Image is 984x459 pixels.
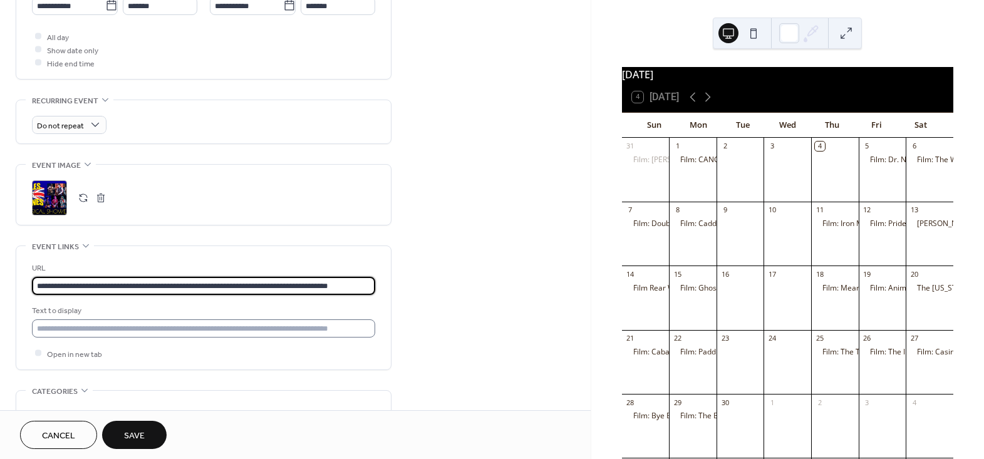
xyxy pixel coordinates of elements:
[767,269,777,279] div: 17
[811,283,859,294] div: Film: Mean Girls
[32,240,79,254] span: Event links
[626,142,635,151] div: 31
[32,385,78,398] span: Categories
[811,347,859,358] div: Film: The Terminator
[32,407,117,420] span: No categories added yet.
[859,155,906,165] div: Film: Dr. No
[906,347,953,358] div: Film: Casino Royale
[633,411,702,421] div: Film: Bye Bye Birdie
[862,334,872,343] div: 26
[822,347,895,358] div: Film: The Terminator
[622,219,670,229] div: Film: Double Indemnity
[815,398,824,407] div: 2
[124,430,145,443] span: Save
[669,283,717,294] div: Film: Ghostbusters
[622,411,670,421] div: Film: Bye Bye Birdie
[720,205,730,215] div: 9
[626,398,635,407] div: 28
[810,113,854,138] div: Thu
[673,334,682,343] div: 22
[102,421,167,449] button: Save
[622,347,670,358] div: Film: Cabaret
[720,334,730,343] div: 23
[622,67,953,82] div: [DATE]
[669,219,717,229] div: Film: Caddyshack
[47,31,69,44] span: All day
[811,219,859,229] div: Film: Iron Man
[47,348,102,361] span: Open in new tab
[720,142,730,151] div: 2
[767,142,777,151] div: 3
[32,159,81,172] span: Event image
[870,283,937,294] div: Film: Animal House
[633,283,695,294] div: Film Rear Window
[676,113,721,138] div: Mon
[680,411,778,421] div: Film: The Bourne Ultimatum
[765,113,810,138] div: Wed
[720,269,730,279] div: 16
[815,334,824,343] div: 25
[32,304,373,317] div: Text to display
[673,142,682,151] div: 1
[673,398,682,407] div: 29
[626,334,635,343] div: 21
[669,347,717,358] div: Film: Paddington 2
[862,398,872,407] div: 3
[680,219,740,229] div: Film: Caddyshack
[633,347,680,358] div: Film: Cabaret
[906,283,953,294] div: The New York Bee Gees pres. by Full Tilt Entertainment
[909,205,919,215] div: 13
[870,347,941,358] div: Film: The Incredibles
[822,219,872,229] div: Film: Iron Man
[32,262,373,275] div: URL
[815,205,824,215] div: 11
[37,118,84,133] span: Do not repeat
[909,269,919,279] div: 20
[622,155,670,165] div: Film: Ferris Bueller's Day Off
[909,142,919,151] div: 6
[870,219,948,229] div: Film: Pride & Prejudice
[822,283,879,294] div: Film: Mean Girls
[862,269,872,279] div: 19
[680,283,745,294] div: Film: Ghostbusters
[669,155,717,165] div: Film: CANCELED Harry Potter and The Prisoner of Azkaban
[680,347,744,358] div: Film: Paddington 2
[899,113,943,138] div: Sat
[909,334,919,343] div: 27
[906,155,953,165] div: Film: The Wolf of Wall Street
[673,269,682,279] div: 15
[32,180,67,215] div: ;
[669,411,717,421] div: Film: The Bourne Ultimatum
[767,205,777,215] div: 10
[909,398,919,407] div: 4
[673,205,682,215] div: 8
[720,398,730,407] div: 30
[862,205,872,215] div: 12
[42,430,75,443] span: Cancel
[626,269,635,279] div: 14
[767,334,777,343] div: 24
[47,44,98,57] span: Show date only
[20,421,97,449] button: Cancel
[721,113,765,138] div: Tue
[854,113,899,138] div: Fri
[862,142,872,151] div: 5
[622,283,670,294] div: Film Rear Window
[906,219,953,229] div: Hamza Namira Live in Florida pres. by Rogue Virtue
[626,205,635,215] div: 7
[859,219,906,229] div: Film: Pride & Prejudice
[47,57,95,70] span: Hide end time
[633,219,713,229] div: Film: Double Indemnity
[767,398,777,407] div: 1
[859,283,906,294] div: Film: Animal House
[32,95,98,108] span: Recurring event
[633,155,744,165] div: Film: [PERSON_NAME]'s Day Off
[680,155,900,165] div: Film: CANCELED [PERSON_NAME] and The Prisoner of Azkaban
[917,347,984,358] div: Film: Casino Royale
[870,155,911,165] div: Film: Dr. No
[632,113,676,138] div: Sun
[815,269,824,279] div: 18
[815,142,824,151] div: 4
[859,347,906,358] div: Film: The Incredibles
